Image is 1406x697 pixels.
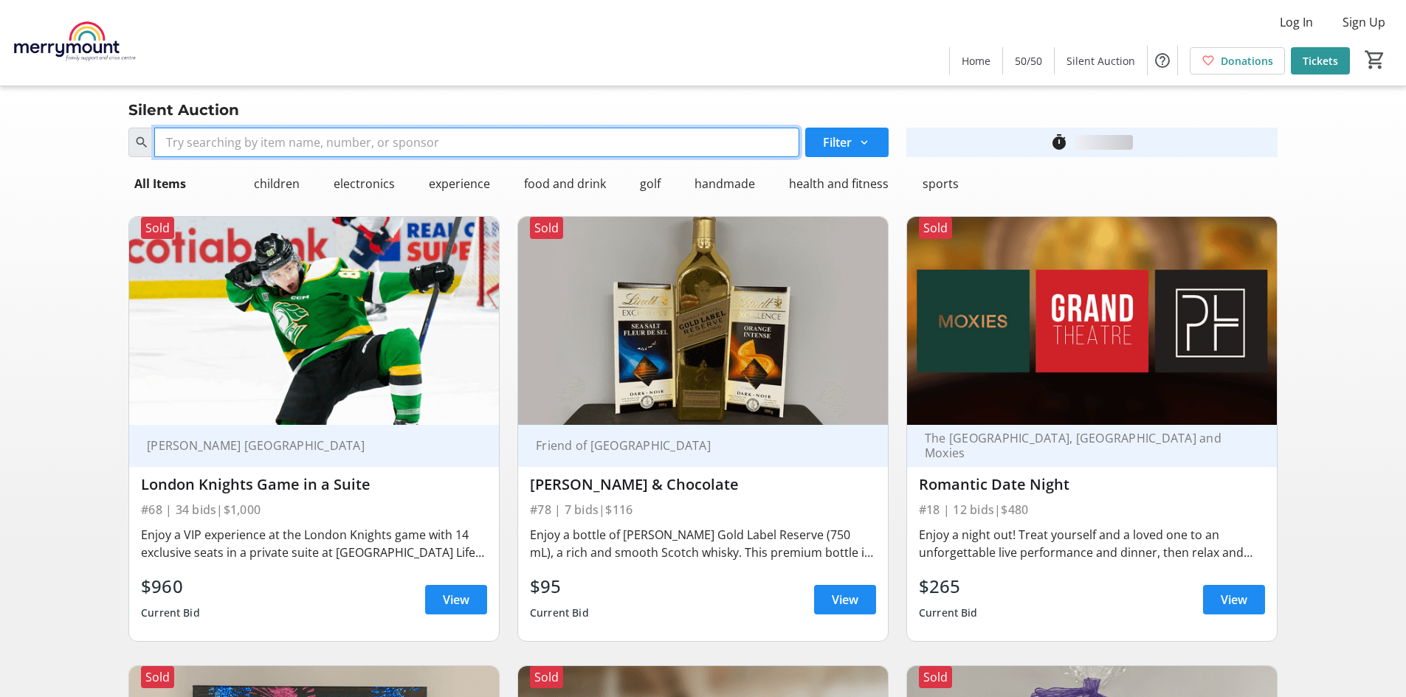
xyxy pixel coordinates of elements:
div: $265 [919,573,978,600]
div: Enjoy a VIP experience at the London Knights game with 14 exclusive seats in a private suite at [... [141,526,487,561]
div: handmade [689,169,761,198]
div: Current Bid [919,600,978,626]
span: View [832,591,858,608]
div: $960 [141,573,200,600]
input: Try searching by item name, number, or sponsor [154,128,799,157]
div: Silent Auction [120,98,248,122]
a: 50/50 [1003,47,1054,74]
mat-icon: timer_outline [1050,133,1068,151]
div: [PERSON_NAME] & Chocolate [530,476,876,493]
span: View [1221,591,1247,608]
span: Home [962,53,990,69]
div: Sold [919,666,952,688]
a: Silent Auction [1055,47,1147,74]
img: Johnnie Walker & Chocolate [518,217,888,425]
div: golf [634,169,666,198]
div: experience [423,169,496,198]
div: loading [1074,135,1133,150]
button: Filter [805,128,889,157]
button: Cart [1362,46,1388,73]
div: #78 | 7 bids | $116 [530,499,876,520]
div: London Knights Game in a Suite [141,476,487,493]
a: Donations [1190,47,1285,74]
span: Donations [1221,53,1273,69]
button: Log In [1268,10,1325,34]
img: Romantic Date Night [907,217,1277,425]
div: Sold [919,217,952,239]
span: Tickets [1303,53,1338,69]
a: Home [950,47,1002,74]
div: $95 [530,573,589,600]
div: All Items [128,169,192,198]
div: food and drink [518,169,612,198]
div: [PERSON_NAME] [GEOGRAPHIC_DATA] [141,438,469,453]
div: Current Bid [141,600,200,626]
div: children [248,169,306,198]
div: Sold [141,217,174,239]
a: View [425,585,487,614]
span: View [443,591,469,608]
a: Tickets [1291,47,1350,74]
button: Sign Up [1331,10,1397,34]
div: Enjoy a bottle of [PERSON_NAME] Gold Label Reserve (750 mL), a rich and smooth Scotch whisky. Thi... [530,526,876,561]
div: Sold [141,666,174,688]
span: Log In [1280,13,1313,31]
button: Help [1148,46,1177,75]
span: Sign Up [1343,13,1385,31]
div: Friend of [GEOGRAPHIC_DATA] [530,438,858,453]
div: electronics [328,169,401,198]
span: Filter [823,133,852,151]
span: Silent Auction [1066,53,1135,69]
div: sports [917,169,965,198]
div: #18 | 12 bids | $480 [919,499,1265,520]
div: The [GEOGRAPHIC_DATA], [GEOGRAPHIC_DATA] and Moxies [919,431,1247,460]
img: London Knights Game in a Suite [129,217,499,425]
div: #68 | 34 bids | $1,000 [141,499,487,520]
span: 50/50 [1015,53,1042,69]
div: Sold [530,217,563,239]
a: View [1203,585,1265,614]
div: Current Bid [530,600,589,626]
div: Enjoy a night out! Treat yourself and a loved one to an unforgettable live performance and dinner... [919,526,1265,561]
img: Merrymount Family Support and Crisis Centre's Logo [9,6,140,80]
a: View [814,585,876,614]
div: Sold [530,666,563,688]
div: health and fitness [783,169,895,198]
div: Romantic Date Night [919,476,1265,493]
